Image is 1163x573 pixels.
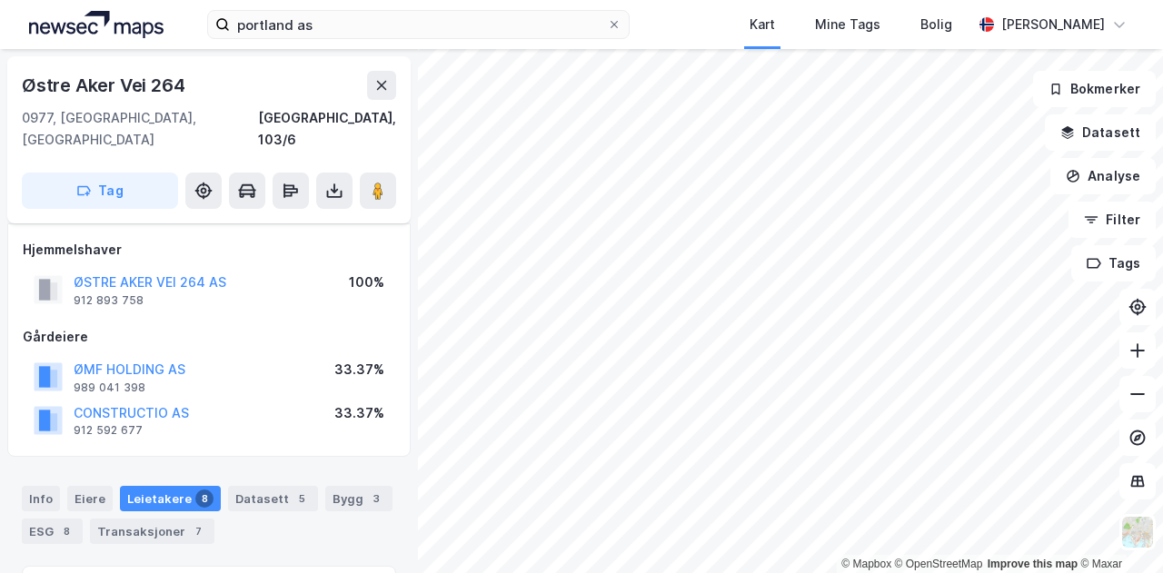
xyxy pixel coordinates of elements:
div: [PERSON_NAME] [1001,14,1105,35]
button: Tag [22,173,178,209]
div: Transaksjoner [90,519,214,544]
div: Gårdeiere [23,326,395,348]
a: Mapbox [841,558,891,570]
div: 912 592 677 [74,423,143,438]
div: Mine Tags [815,14,880,35]
button: Filter [1069,202,1156,238]
div: Hjemmelshaver [23,239,395,261]
a: Improve this map [988,558,1078,570]
div: 33.37% [334,359,384,380]
button: Datasett [1045,114,1156,151]
div: 8 [195,489,214,508]
button: Analyse [1050,158,1156,194]
div: Leietakere [120,486,221,511]
div: Eiere [67,486,113,511]
div: Bolig [920,14,952,35]
img: logo.a4113a55bc3d86da70a041830d287a7e.svg [29,11,164,38]
div: 8 [57,522,75,540]
div: 7 [189,522,207,540]
div: 3 [367,489,385,508]
div: 912 893 758 [74,293,144,308]
div: Kart [750,14,775,35]
div: Info [22,486,60,511]
div: 5 [293,489,311,508]
div: 100% [349,272,384,293]
div: 0977, [GEOGRAPHIC_DATA], [GEOGRAPHIC_DATA] [22,107,258,151]
div: [GEOGRAPHIC_DATA], 103/6 [258,107,396,151]
div: ESG [22,519,83,544]
div: Datasett [228,486,318,511]
button: Bokmerker [1033,71,1156,107]
iframe: Chat Widget [1072,486,1163,573]
button: Tags [1071,245,1156,282]
a: OpenStreetMap [895,558,983,570]
div: 33.37% [334,402,384,424]
div: Bygg [325,486,393,511]
input: Søk på adresse, matrikkel, gårdeiere, leietakere eller personer [230,11,607,38]
div: 989 041 398 [74,380,145,395]
div: Østre Aker Vei 264 [22,71,188,100]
